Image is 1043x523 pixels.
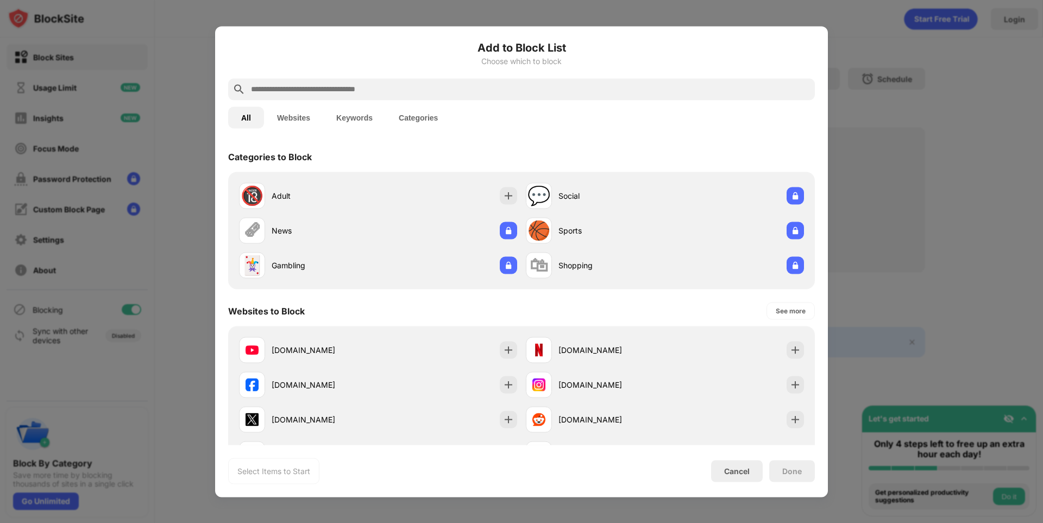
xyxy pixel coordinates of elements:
[264,106,323,128] button: Websites
[228,305,305,316] div: Websites to Block
[527,219,550,242] div: 🏀
[272,344,378,356] div: [DOMAIN_NAME]
[243,219,261,242] div: 🗞
[246,378,259,391] img: favicons
[558,414,665,425] div: [DOMAIN_NAME]
[272,190,378,201] div: Adult
[532,343,545,356] img: favicons
[532,378,545,391] img: favicons
[724,467,750,476] div: Cancel
[246,343,259,356] img: favicons
[241,254,263,276] div: 🃏
[233,83,246,96] img: search.svg
[272,225,378,236] div: News
[228,151,312,162] div: Categories to Block
[532,413,545,426] img: favicons
[386,106,451,128] button: Categories
[228,39,815,55] h6: Add to Block List
[237,465,310,476] div: Select Items to Start
[782,467,802,475] div: Done
[272,414,378,425] div: [DOMAIN_NAME]
[558,260,665,271] div: Shopping
[558,379,665,390] div: [DOMAIN_NAME]
[272,260,378,271] div: Gambling
[530,254,548,276] div: 🛍
[228,56,815,65] div: Choose which to block
[241,185,263,207] div: 🔞
[558,225,665,236] div: Sports
[558,190,665,201] div: Social
[776,305,806,316] div: See more
[558,344,665,356] div: [DOMAIN_NAME]
[272,379,378,390] div: [DOMAIN_NAME]
[323,106,386,128] button: Keywords
[527,185,550,207] div: 💬
[246,413,259,426] img: favicons
[228,106,264,128] button: All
